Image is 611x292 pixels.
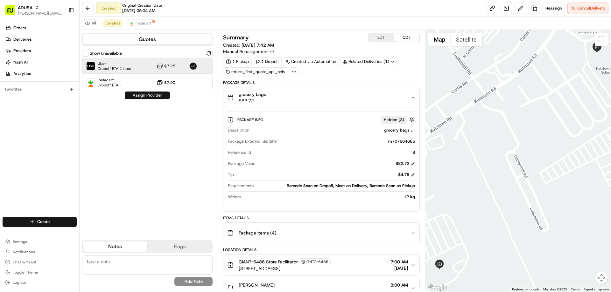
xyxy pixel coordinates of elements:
[157,79,175,86] button: $7.90
[13,37,32,42] span: Deliveries
[239,265,331,272] span: [STREET_ADDRESS]
[126,19,154,27] button: Instacart
[22,61,104,67] div: Start new chat
[228,172,234,178] span: Tip
[157,63,175,69] button: $7.25
[164,80,175,85] span: $7.90
[13,92,49,98] span: Knowledge Base
[595,271,608,284] button: Map camera controls
[3,23,79,33] a: Orders
[427,283,448,292] a: Open this area in Google Maps (opens a new window)
[394,33,419,42] button: CDT
[60,92,102,98] span: API Documentation
[22,67,81,72] div: We're available if you need us!
[237,117,264,122] span: Package Info
[98,61,131,66] span: Uber
[223,57,252,66] div: 1 Pickup
[428,33,451,46] button: Show street map
[106,21,120,26] span: Created
[3,3,66,18] button: ADUSA[PERSON_NAME][EMAIL_ADDRESS][PERSON_NAME][DOMAIN_NAME]
[228,194,241,200] span: Weight
[13,48,31,54] span: Providers
[3,237,77,246] button: Settings
[512,287,539,292] button: Keyboard shortcuts
[223,215,419,221] div: Items Details
[577,5,606,11] span: Cancel Delivery
[545,5,562,11] span: Reassign
[108,63,116,70] button: Start new chat
[223,87,419,108] button: grocery bags$82.72
[244,194,415,200] div: 12 kg
[381,116,416,124] button: Hidden (3)
[571,288,580,291] a: Terms (opens in new tab)
[98,78,122,83] span: Instacart
[13,59,28,65] span: Nash AI
[13,239,27,244] span: Settings
[122,3,162,8] span: Original Creation Date
[4,90,51,101] a: 📗Knowledge Base
[125,92,170,99] button: Assign Provider
[223,223,419,243] button: Package Items (4)
[13,270,38,275] span: Toggle Theme
[13,71,31,77] span: Analytics
[396,161,415,166] div: $82.72
[3,217,77,227] button: Create
[228,183,254,189] span: Requirements
[283,57,339,66] a: Created via Automation
[3,69,79,79] a: Analytics
[82,19,99,27] button: All
[136,21,151,26] span: Instacart
[398,172,415,178] div: $4.79
[242,42,274,48] span: [DATE] 7:42 AM
[384,127,415,133] div: grocery bags
[239,91,266,98] span: grocery bags
[18,11,63,16] button: [PERSON_NAME][EMAIL_ADDRESS][PERSON_NAME][DOMAIN_NAME]
[103,19,123,27] button: Created
[3,34,79,44] a: Deliveries
[256,183,415,189] div: Barcode Scan on Dropoff, Meet on Delivery, Barcode Scan on Pickup
[228,127,249,133] span: Description
[3,268,77,277] button: Toggle Theme
[6,25,116,36] p: Welcome 👋
[390,259,408,265] span: 7:00 AM
[567,3,608,14] button: CancelDelivery
[45,107,77,112] a: Powered byPylon
[37,219,50,225] span: Create
[340,57,397,66] div: Related Deliveries (1)
[228,161,255,166] span: Package Value
[98,83,122,88] span: Dropoff ETA -
[223,48,269,55] span: Manual Reassignment
[254,150,415,155] div: 8
[6,61,18,72] img: 1736555255976-a54dd68f-1ca7-489b-9aae-adbdc363a1c4
[17,41,105,48] input: Clear
[13,249,35,255] span: Notifications
[253,57,282,66] div: 1 Dropoff
[129,21,134,26] img: profile_instacart_ahold_partner.png
[6,93,11,98] div: 📗
[164,64,175,69] span: $7.25
[223,35,249,40] h3: Summary
[87,62,95,70] img: Uber
[83,241,147,252] button: Notes
[3,248,77,256] button: Notifications
[6,6,19,19] img: Nash
[306,259,328,264] span: GNTC-6486
[223,80,419,85] div: Package Details
[390,282,408,288] span: 8:00 AM
[543,288,567,291] span: Map data ©2025
[54,93,59,98] div: 💻
[239,98,266,104] span: $82.72
[369,33,394,42] button: EDT
[13,280,26,285] span: Log out
[13,25,26,31] span: Orders
[87,78,95,87] img: Instacart
[228,139,278,144] span: Package External Identifier
[239,282,275,288] span: [PERSON_NAME]
[543,3,565,14] button: Reassign
[63,108,77,112] span: Pylon
[3,46,79,56] a: Providers
[3,84,77,94] div: Favorites
[390,265,408,271] span: [DATE]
